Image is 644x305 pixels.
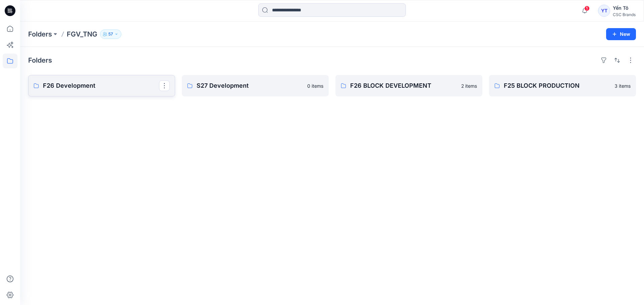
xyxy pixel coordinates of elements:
[461,82,477,89] p: 2 items
[28,75,175,96] a: F26 Development
[614,82,631,89] p: 3 items
[598,5,610,17] div: YT
[613,12,636,17] div: CSC Brands
[606,28,636,40] button: New
[100,29,121,39] button: 57
[504,81,610,90] p: F25 BLOCK PRODUCTION
[307,82,323,89] p: 0 items
[350,81,457,90] p: F26 BLOCK DEVELOPMENT
[28,56,52,64] h4: Folders
[28,29,52,39] a: Folders
[489,75,636,96] a: F25 BLOCK PRODUCTION3 items
[182,75,329,96] a: S27 Development0 items
[584,6,590,11] span: 1
[43,81,159,90] p: F26 Development
[108,30,113,38] p: 57
[613,4,636,12] div: Yến Tô
[335,75,482,96] a: F26 BLOCK DEVELOPMENT2 items
[197,81,303,90] p: S27 Development
[67,29,97,39] p: FGV_TNG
